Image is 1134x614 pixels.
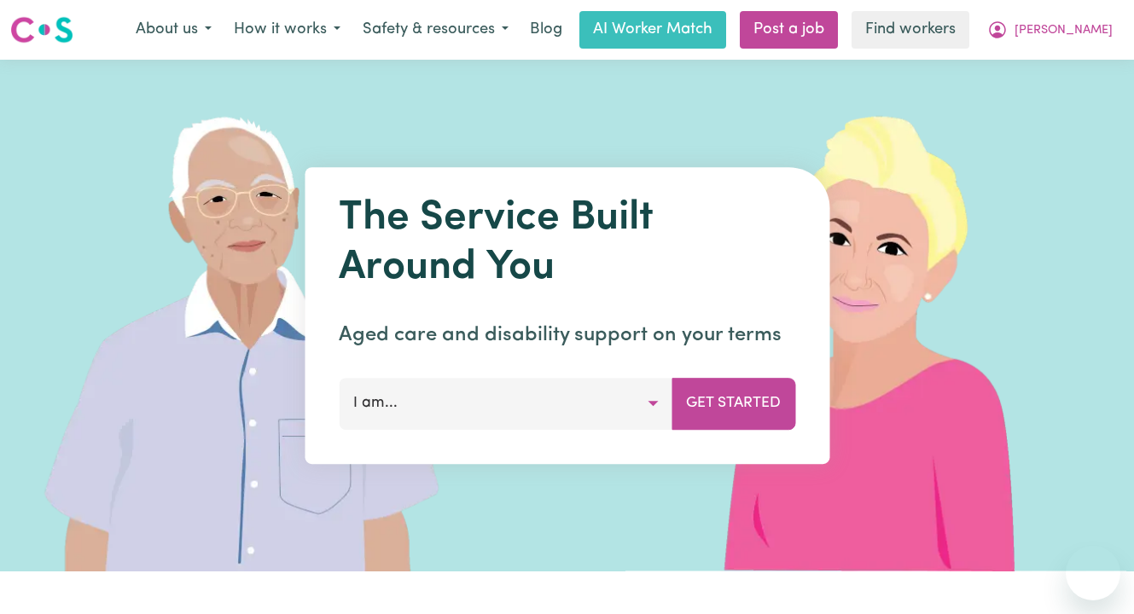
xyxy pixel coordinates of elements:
[976,12,1124,48] button: My Account
[223,12,352,48] button: How it works
[1066,546,1120,600] iframe: Button to launch messaging window
[10,14,73,45] img: Careseekers logo
[339,378,672,429] button: I am...
[339,194,795,293] h1: The Service Built Around You
[672,378,795,429] button: Get Started
[352,12,520,48] button: Safety & resources
[740,11,838,49] a: Post a job
[852,11,969,49] a: Find workers
[520,11,573,49] a: Blog
[579,11,726,49] a: AI Worker Match
[339,320,795,350] p: Aged care and disability support on your terms
[10,10,73,49] a: Careseekers logo
[1015,21,1113,40] span: [PERSON_NAME]
[125,12,223,48] button: About us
